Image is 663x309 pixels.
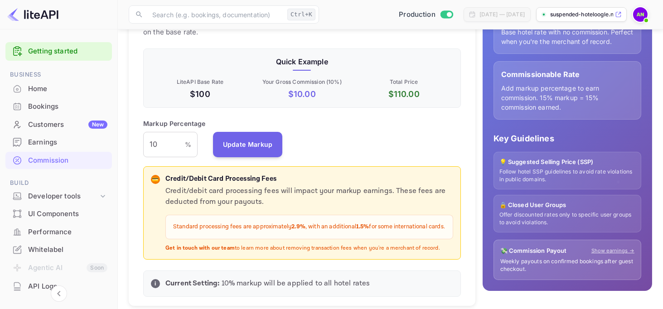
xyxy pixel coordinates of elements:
img: LiteAPI logo [7,7,58,22]
p: Credit/Debit Card Processing Fees [165,174,453,184]
div: Whitelabel [5,241,112,259]
p: Base hotel rate with no commission. Perfect when you're the merchant of record. [501,27,634,46]
div: Ctrl+K [287,9,315,20]
a: Home [5,80,112,97]
a: Performance [5,223,112,240]
p: 💸 Commission Payout [500,246,567,256]
p: Markup Percentage [143,119,206,128]
div: Developer tools [28,191,98,202]
div: Performance [5,223,112,241]
div: [DATE] — [DATE] [479,10,525,19]
p: Commissionable Rate [501,69,634,80]
div: API Logs [5,278,112,295]
span: Production [399,10,436,20]
div: Getting started [5,42,112,61]
p: Quick Example [151,56,453,67]
div: Whitelabel [28,245,107,255]
button: Update Markup [213,132,283,157]
div: Developer tools [5,188,112,204]
a: Bookings [5,98,112,115]
p: Total Price [355,78,453,86]
p: % [185,140,191,149]
div: UI Components [5,205,112,223]
strong: Get in touch with our team [165,245,235,251]
p: Standard processing fees are approximately , with an additional for some international cards. [173,222,445,232]
p: 10 % markup will be applied to all hotel rates [165,278,453,289]
div: Home [28,84,107,94]
a: CustomersNew [5,116,112,133]
p: suspended-hoteloogle.n... [550,10,613,19]
div: New [88,121,107,129]
p: $100 [151,88,249,100]
div: Performance [28,227,107,237]
div: Commission [28,155,107,166]
div: Customers [28,120,107,130]
p: Add markup percentage to earn commission. 15% markup = 15% commission earned. [501,83,634,112]
p: Follow hotel SSP guidelines to avoid rate violations in public domains. [499,168,635,183]
a: Earnings [5,134,112,150]
input: 0 [143,132,185,157]
p: $ 110.00 [355,88,453,100]
a: API Logs [5,278,112,295]
div: Switch to Sandbox mode [395,10,456,20]
p: to learn more about removing transaction fees when you're a merchant of record. [165,245,453,252]
div: Home [5,80,112,98]
p: Weekly payouts on confirmed bookings after guest checkout. [500,258,634,273]
a: Show earnings → [591,247,634,255]
a: Commission [5,152,112,169]
p: i [155,280,156,288]
a: Getting started [28,46,107,57]
strong: 1.5% [356,223,369,231]
div: Bookings [5,98,112,116]
p: 💳 [152,175,159,183]
img: Asaad Nofal [633,7,648,22]
span: Build [5,178,112,188]
button: Collapse navigation [51,285,67,302]
span: Business [5,70,112,80]
div: Earnings [28,137,107,148]
a: Whitelabel [5,241,112,258]
p: LiteAPI Base Rate [151,78,249,86]
div: Bookings [28,101,107,112]
p: Credit/debit card processing fees will impact your markup earnings. These fees are deducted from ... [165,186,453,208]
div: CustomersNew [5,116,112,134]
p: Offer discounted rates only to specific user groups to avoid violations. [499,211,635,227]
p: 🔒 Closed User Groups [499,201,635,210]
strong: Current Setting: [165,279,219,288]
p: $ 10.00 [253,88,351,100]
strong: 2.9% [291,223,305,231]
p: Your Gross Commission ( 10 %) [253,78,351,86]
input: Search (e.g. bookings, documentation) [147,5,284,24]
a: UI Components [5,205,112,222]
p: 💡 Suggested Selling Price (SSP) [499,158,635,167]
div: Commission [5,152,112,169]
div: API Logs [28,281,107,292]
div: UI Components [28,209,107,219]
p: Key Guidelines [494,132,641,145]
